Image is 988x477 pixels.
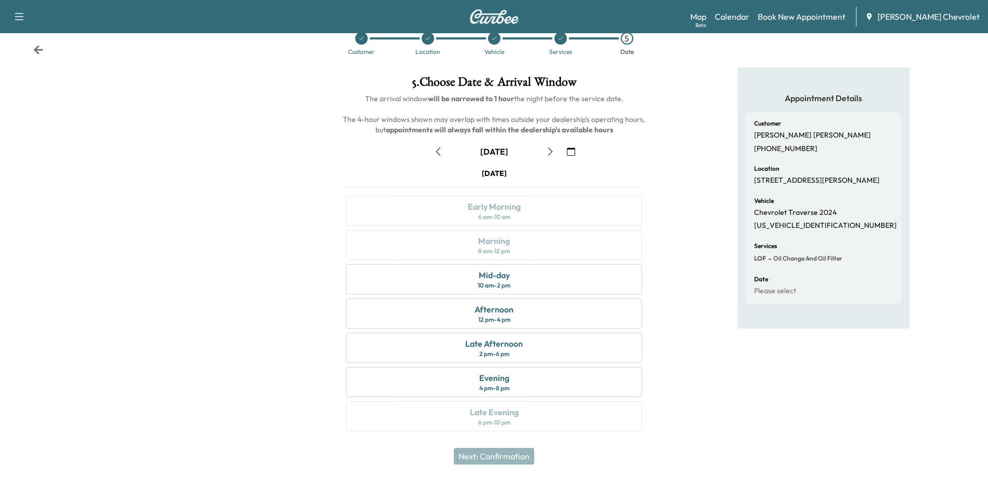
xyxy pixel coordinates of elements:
a: Calendar [715,10,749,23]
div: [DATE] [480,146,508,157]
h1: 5 . Choose Date & Arrival Window [338,76,650,93]
div: Services [549,49,572,55]
p: [STREET_ADDRESS][PERSON_NAME] [754,176,880,185]
div: 5 [621,32,633,45]
b: will be narrowed to 1 hour [428,94,514,103]
div: Location [415,49,440,55]
div: Late Afternoon [465,337,523,350]
h6: Services [754,243,777,249]
div: Date [620,49,634,55]
div: Vehicle [484,49,504,55]
p: Please select [754,287,796,296]
div: 10 am - 2 pm [478,281,510,290]
a: MapBeta [690,10,706,23]
div: 12 pm - 4 pm [478,316,510,324]
div: 2 pm - 6 pm [479,350,509,358]
span: The arrival window the night before the service date. The 4-hour windows shown may overlap with t... [343,94,647,134]
b: appointments will always fall within the dealership's available hours [386,125,613,134]
span: LOF [754,254,766,263]
div: Beta [695,21,706,29]
a: Book New Appointment [758,10,845,23]
h6: Vehicle [754,198,774,204]
img: Curbee Logo [469,9,519,24]
div: Evening [479,372,509,384]
span: [PERSON_NAME] Chevrolet [878,10,980,23]
div: 4 pm - 8 pm [479,384,509,392]
div: Mid-day [479,269,510,281]
p: [PHONE_NUMBER] [754,144,817,154]
h6: Customer [754,120,781,127]
span: - [766,253,771,264]
p: [US_VEHICLE_IDENTIFICATION_NUMBER] [754,221,897,230]
div: Back [33,45,44,55]
span: Oil Change and Oil Filter [771,254,842,263]
h5: Appointment Details [746,92,901,104]
h6: Date [754,276,768,282]
h6: Location [754,166,780,172]
div: Afternoon [475,303,513,316]
div: [DATE] [482,168,507,179]
p: [PERSON_NAME] [PERSON_NAME] [754,131,871,140]
p: Chevrolet Traverse 2024 [754,208,837,217]
div: Customer [348,49,374,55]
